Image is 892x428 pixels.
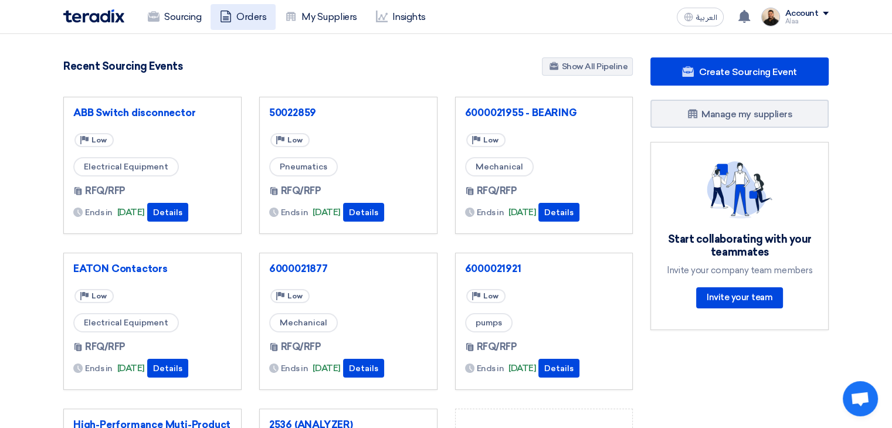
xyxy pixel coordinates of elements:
button: Details [343,203,384,222]
span: Ends in [281,362,308,375]
span: Low [91,136,107,144]
a: Sourcing [138,4,211,30]
span: Low [287,292,303,300]
a: 6000021921 [465,263,623,274]
span: العربية [696,13,717,22]
button: Details [538,359,579,378]
span: Mechanical [269,313,338,332]
span: Ends in [85,206,113,219]
h4: Recent Sourcing Events [63,60,182,73]
span: Low [287,136,303,144]
span: [DATE] [117,206,145,219]
div: Open chat [843,381,878,416]
span: RFQ/RFP [85,340,126,354]
button: Details [147,203,188,222]
span: Low [91,292,107,300]
span: Mechanical [465,157,534,176]
span: Ends in [281,206,308,219]
span: Ends in [85,362,113,375]
span: Ends in [477,362,504,375]
button: Details [343,359,384,378]
span: [DATE] [117,362,145,375]
span: Low [483,292,498,300]
a: Orders [211,4,276,30]
img: Teradix logo [63,9,124,23]
span: RFQ/RFP [477,184,517,198]
span: RFQ/RFP [477,340,517,354]
span: Pneumatics [269,157,338,176]
a: Insights [367,4,435,30]
span: RFQ/RFP [281,340,321,354]
span: RFQ/RFP [85,184,126,198]
span: Ends in [477,206,504,219]
div: Account [785,9,818,19]
a: Manage my suppliers [650,100,829,128]
a: EATON Contactors [73,263,232,274]
span: Electrical Equipment [73,157,179,176]
span: Electrical Equipment [73,313,179,332]
span: Low [483,136,498,144]
a: My Suppliers [276,4,366,30]
a: 50022859 [269,107,428,118]
div: Invite your company team members [665,265,814,276]
span: [DATE] [313,206,340,219]
div: Start collaborating with your teammates [665,233,814,259]
span: [DATE] [508,362,536,375]
span: [DATE] [508,206,536,219]
span: RFQ/RFP [281,184,321,198]
span: [DATE] [313,362,340,375]
img: invite_your_team.svg [707,161,772,219]
button: العربية [677,8,724,26]
button: Details [538,203,579,222]
a: Show All Pipeline [542,57,633,76]
div: Alaa [785,18,829,25]
a: ABB Switch disconnector [73,107,232,118]
a: Invite your team [696,287,783,308]
span: pumps [465,313,513,332]
span: Create Sourcing Event [699,66,797,77]
img: MAA_1717931611039.JPG [761,8,780,26]
a: 6000021877 [269,263,428,274]
a: 6000021955 - BEARING [465,107,623,118]
button: Details [147,359,188,378]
